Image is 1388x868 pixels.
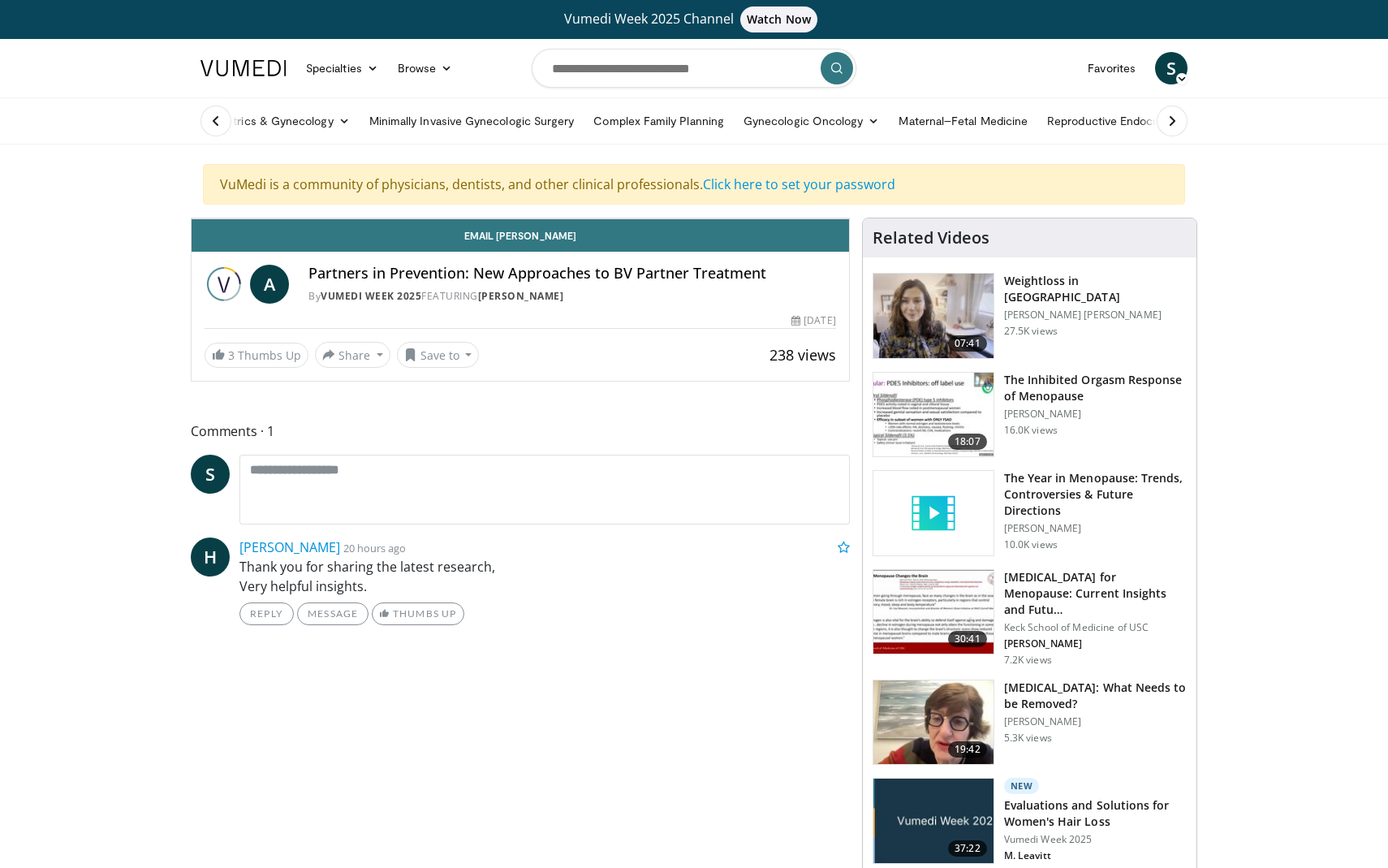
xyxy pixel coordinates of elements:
[1004,522,1187,535] p: [PERSON_NAME]
[873,372,1187,458] a: 18:07 The Inhibited Orgasm Response of Menopause [PERSON_NAME] 16.0K views
[948,335,987,352] span: 07:41
[191,455,230,494] a: S
[948,631,987,647] span: 30:41
[239,557,850,596] p: Thank you for sharing the latest research, Very helpful insights.
[873,274,994,358] img: 9983fed1-7565-45be-8934-aef1103ce6e2.150x105_q85_crop-smart_upscale.jpg
[200,60,287,76] img: VuMedi Logo
[532,49,856,88] input: Search topics, interventions
[1004,621,1187,634] p: Keck School of Medicine of USC
[478,289,564,303] a: [PERSON_NAME]
[388,52,463,84] a: Browse
[205,343,308,368] a: 3 Thumbs Up
[191,421,850,442] span: Comments 1
[1004,849,1187,862] p: M. Leavitt
[1004,424,1058,437] p: 16.0K views
[948,741,987,758] span: 19:42
[203,164,1185,205] div: VuMedi is a community of physicians, dentists, and other clinical professionals.
[1004,408,1187,421] p: [PERSON_NAME]
[321,289,421,303] a: Vumedi Week 2025
[873,680,994,765] img: 4d0a4bbe-a17a-46ab-a4ad-f5554927e0d3.150x105_q85_crop-smart_upscale.jpg
[948,840,987,857] span: 37:22
[1004,654,1052,667] p: 7.2K views
[1155,52,1188,84] a: S
[343,541,406,555] small: 20 hours ago
[873,569,1187,667] a: 30:41 [MEDICAL_DATA] for Menopause: Current Insights and Futu… Keck School of Medicine of USC [PE...
[873,680,1187,766] a: 19:42 [MEDICAL_DATA]: What Needs to be Removed? [PERSON_NAME] 5.3K views
[296,52,388,84] a: Specialties
[239,538,340,556] a: [PERSON_NAME]
[372,602,463,625] a: Thumbs Up
[769,345,836,365] span: 238 views
[308,289,836,304] div: By FEATURING
[948,434,987,450] span: 18:07
[734,105,889,137] a: Gynecologic Oncology
[1004,325,1058,338] p: 27.5K views
[250,265,289,304] a: A
[1004,797,1187,830] h3: Evaluations and Solutions for Women's Hair Loss
[1004,833,1187,846] p: Vumedi Week 2025
[297,602,369,625] a: Message
[228,348,235,363] span: 3
[1004,715,1187,728] p: [PERSON_NAME]
[1004,470,1187,519] h3: The Year in Menopause: Trends, Controversies & Future Directions
[703,175,895,193] a: Click here to set your password
[397,342,480,368] button: Save to
[873,470,1187,556] a: The Year in Menopause: Trends, Controversies & Future Directions [PERSON_NAME] 10.0K views
[873,228,989,248] h4: Related Videos
[191,105,360,137] a: Obstetrics & Gynecology
[1078,52,1145,84] a: Favorites
[239,602,294,625] a: Reply
[1004,680,1187,712] h3: [MEDICAL_DATA]: What Needs to be Removed?
[889,105,1037,137] a: Maternal–Fetal Medicine
[192,218,849,219] video-js: Video Player
[1004,778,1040,794] p: New
[203,6,1185,32] a: Vumedi Week 2025 ChannelWatch Now
[740,6,817,32] span: Watch Now
[308,265,836,283] h4: Partners in Prevention: New Approaches to BV Partner Treatment
[873,471,994,555] img: video_placeholder_short.svg
[315,342,390,368] button: Share
[873,373,994,457] img: 283c0f17-5e2d-42ba-a87c-168d447cdba4.150x105_q85_crop-smart_upscale.jpg
[1004,372,1187,404] h3: The Inhibited Orgasm Response of Menopause
[873,570,994,654] img: 47271b8a-94f4-49c8-b914-2a3d3af03a9e.150x105_q85_crop-smart_upscale.jpg
[1004,637,1187,650] p: [PERSON_NAME]
[205,265,244,304] img: Vumedi Week 2025
[584,105,734,137] a: Complex Family Planning
[1004,309,1187,322] p: [PERSON_NAME] [PERSON_NAME]
[873,779,994,863] img: 4dd4c714-532f-44da-96b3-d887f22c4efa.jpg.150x105_q85_crop-smart_upscale.jpg
[1037,105,1309,137] a: Reproductive Endocrinology & [MEDICAL_DATA]
[1004,538,1058,551] p: 10.0K views
[191,538,230,577] a: H
[360,105,584,137] a: Minimally Invasive Gynecologic Surgery
[873,273,1187,359] a: 07:41 Weightloss in [GEOGRAPHIC_DATA] [PERSON_NAME] [PERSON_NAME] 27.5K views
[192,219,849,252] a: Email [PERSON_NAME]
[791,313,835,328] div: [DATE]
[1004,732,1052,745] p: 5.3K views
[1004,273,1187,305] h3: Weightloss in [GEOGRAPHIC_DATA]
[1004,569,1187,618] h3: [MEDICAL_DATA] for Menopause: Current Insights and Futu…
